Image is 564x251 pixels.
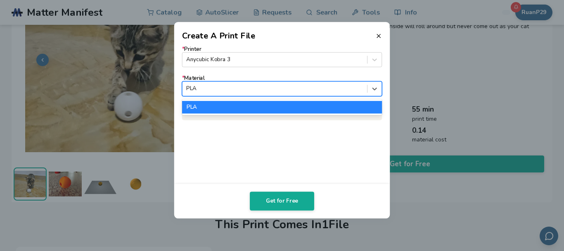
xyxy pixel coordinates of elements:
[182,75,382,96] label: Material
[182,101,382,113] div: PLA
[186,86,188,92] input: *MaterialPLAPLA
[182,46,382,67] label: Printer
[182,30,256,42] h2: Create A Print File
[182,104,382,120] p: This item is Free to download.
[250,191,314,210] button: Get for Free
